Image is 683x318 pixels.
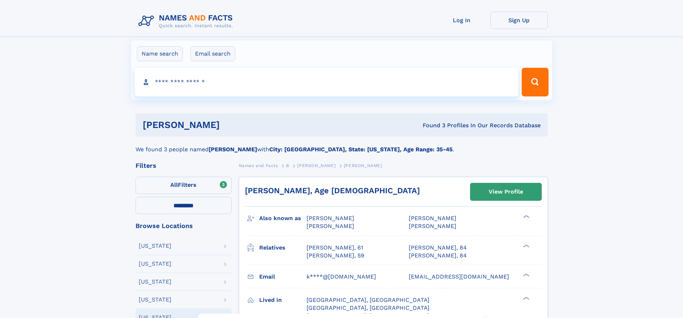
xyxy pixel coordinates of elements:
[286,161,289,170] a: B
[136,162,232,169] div: Filters
[344,163,382,168] span: [PERSON_NAME]
[209,146,257,153] b: [PERSON_NAME]
[307,252,364,260] a: [PERSON_NAME], 59
[139,297,171,303] div: [US_STATE]
[259,212,307,224] h3: Also known as
[170,181,178,188] span: All
[409,244,467,252] a: [PERSON_NAME], 84
[259,271,307,283] h3: Email
[321,122,541,129] div: Found 3 Profiles In Our Records Database
[297,161,336,170] a: [PERSON_NAME]
[307,215,354,222] span: [PERSON_NAME]
[521,214,530,219] div: ❯
[259,242,307,254] h3: Relatives
[269,146,452,153] b: City: [GEOGRAPHIC_DATA], State: [US_STATE], Age Range: 35-45
[409,252,467,260] a: [PERSON_NAME], 84
[521,296,530,300] div: ❯
[409,223,456,229] span: [PERSON_NAME]
[143,120,321,129] h1: [PERSON_NAME]
[307,223,354,229] span: [PERSON_NAME]
[239,161,278,170] a: Names and Facts
[136,223,232,229] div: Browse Locations
[139,243,171,249] div: [US_STATE]
[307,304,430,311] span: [GEOGRAPHIC_DATA], [GEOGRAPHIC_DATA]
[433,11,490,29] a: Log In
[135,68,519,96] input: search input
[521,272,530,277] div: ❯
[137,46,183,61] label: Name search
[522,68,548,96] button: Search Button
[136,177,232,194] label: Filters
[139,279,171,285] div: [US_STATE]
[259,294,307,306] h3: Lived in
[136,137,548,154] div: We found 3 people named with .
[307,244,363,252] a: [PERSON_NAME], 61
[245,186,420,195] a: [PERSON_NAME], Age [DEMOGRAPHIC_DATA]
[139,261,171,267] div: [US_STATE]
[136,11,239,31] img: Logo Names and Facts
[409,215,456,222] span: [PERSON_NAME]
[470,183,541,200] a: View Profile
[489,184,523,200] div: View Profile
[297,163,336,168] span: [PERSON_NAME]
[490,11,548,29] a: Sign Up
[307,296,430,303] span: [GEOGRAPHIC_DATA], [GEOGRAPHIC_DATA]
[409,273,509,280] span: [EMAIL_ADDRESS][DOMAIN_NAME]
[190,46,235,61] label: Email search
[521,243,530,248] div: ❯
[286,163,289,168] span: B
